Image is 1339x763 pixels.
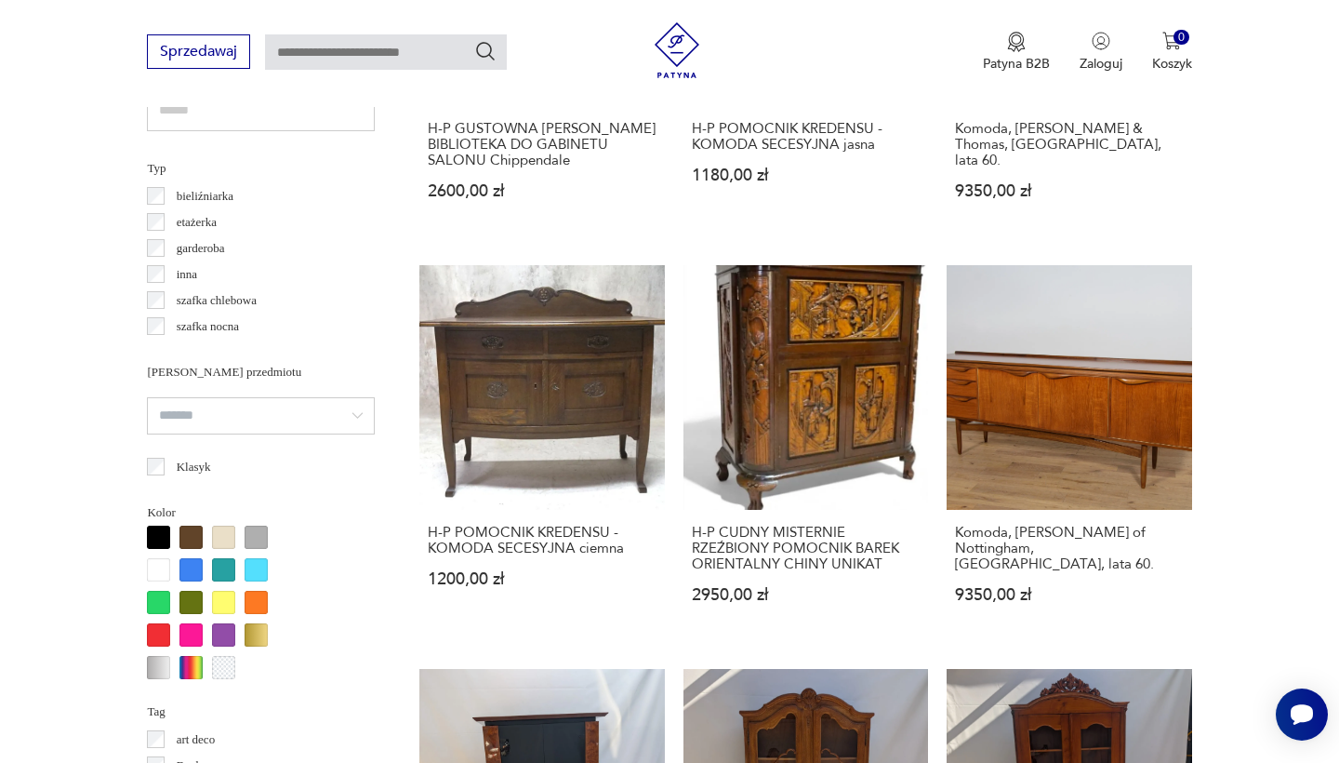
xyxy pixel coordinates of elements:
p: inna [177,264,197,285]
h3: H-P GUSTOWNA [PERSON_NAME] BIBLIOTEKA DO GABINETU SALONU Chippendale [428,121,656,168]
img: Ikonka użytkownika [1092,32,1110,50]
h3: H-P POMOCNIK KREDENSU - KOMODA SECESYJNA ciemna [428,525,656,556]
p: 2950,00 zł [692,587,920,603]
p: 9350,00 zł [955,587,1183,603]
img: Patyna - sklep z meblami i dekoracjami vintage [649,22,705,78]
p: etażerka [177,212,217,233]
p: Klasyk [177,457,211,477]
a: Ikona medaluPatyna B2B [983,32,1050,73]
h3: H-P POMOCNIK KREDENSU - KOMODA SECESYJNA jasna [692,121,920,153]
a: Komoda, William Laurence of Nottingham, Wielka Brytania, lata 60.Komoda, [PERSON_NAME] of Notting... [947,265,1191,639]
p: bieliźniarka [177,186,233,207]
p: Typ [147,158,375,179]
div: 0 [1173,30,1189,46]
p: szafka nocna [177,316,240,337]
h3: Komoda, [PERSON_NAME] & Thomas, [GEOGRAPHIC_DATA], lata 60. [955,121,1183,168]
p: Koszyk [1152,55,1192,73]
button: Patyna B2B [983,32,1050,73]
a: Sprzedawaj [147,47,250,60]
iframe: Smartsupp widget button [1276,689,1328,741]
p: garderoba [177,238,225,259]
button: 0Koszyk [1152,32,1192,73]
p: 2600,00 zł [428,183,656,199]
button: Zaloguj [1080,32,1122,73]
p: Kolor [147,502,375,523]
p: Patyna B2B [983,55,1050,73]
p: 1200,00 zł [428,571,656,587]
p: Tag [147,702,375,722]
p: 1180,00 zł [692,167,920,183]
a: H-P POMOCNIK KREDENSU - KOMODA SECESYJNA ciemnaH-P POMOCNIK KREDENSU - KOMODA SECESYJNA ciemna120... [419,265,664,639]
button: Sprzedawaj [147,34,250,69]
h3: Komoda, [PERSON_NAME] of Nottingham, [GEOGRAPHIC_DATA], lata 60. [955,525,1183,572]
p: szafka chlebowa [177,290,257,311]
h3: H-P CUDNY MISTERNIE RZEŹBIONY POMOCNIK BAREK ORIENTALNY CHINY UNIKAT [692,525,920,572]
p: 9350,00 zł [955,183,1183,199]
button: Szukaj [474,40,497,62]
p: art deco [177,730,216,750]
a: H-P CUDNY MISTERNIE RZEŹBIONY POMOCNIK BAREK ORIENTALNY CHINY UNIKATH-P CUDNY MISTERNIE RZEŹBIONY... [683,265,928,639]
p: Zaloguj [1080,55,1122,73]
img: Ikona medalu [1007,32,1026,52]
img: Ikona koszyka [1162,32,1181,50]
p: [PERSON_NAME] przedmiotu [147,362,375,382]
